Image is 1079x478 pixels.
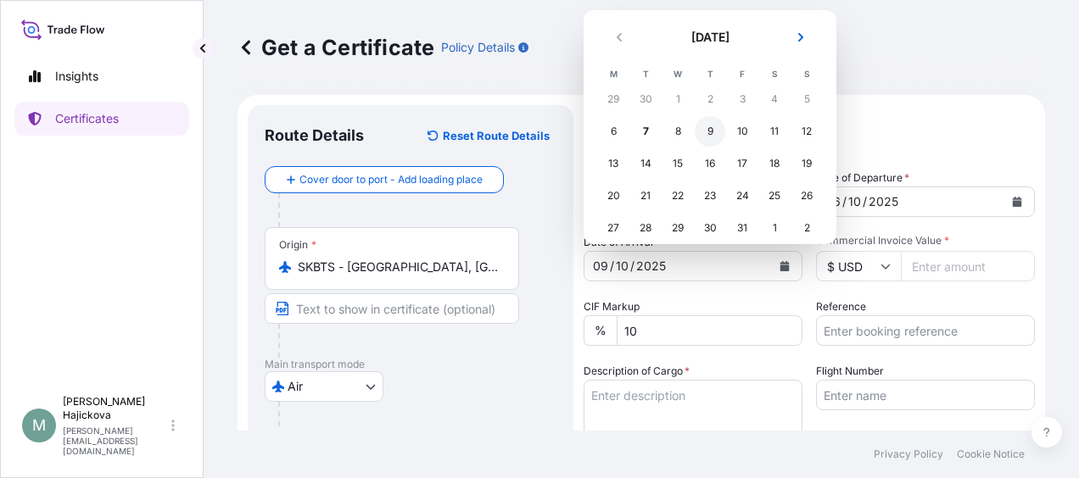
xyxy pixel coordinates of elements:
[791,64,823,83] th: S
[598,181,629,211] div: Monday 20 October 2025
[299,171,483,188] span: Cover door to port - Add loading place
[901,251,1035,281] input: Enter amount
[597,64,823,244] table: October 2025
[662,181,693,211] div: Wednesday 22 October 2025
[662,148,693,179] div: Wednesday 15 October 2025
[816,315,1035,346] input: Enter booking reference
[598,84,629,114] div: Monday 29 September 2025
[32,417,46,434] span: M
[727,213,758,243] div: Friday 31 October 2025
[727,84,758,114] div: Friday 3 October 2025
[816,170,909,186] span: Date of Departure
[630,116,661,147] div: Today, Tuesday 7 October 2025
[441,39,515,56] p: Policy Details
[759,84,790,114] div: Saturday 4 October 2025
[265,125,364,146] p: Route Details
[591,256,610,276] div: day,
[695,213,725,243] div: Thursday 30 October 2025
[279,238,316,252] div: Origin
[598,148,629,179] div: Monday 13 October 2025
[648,29,772,46] h2: [DATE]
[14,59,189,93] a: Insights
[727,148,758,179] div: Friday 17 October 2025
[695,84,725,114] div: Thursday 2 October 2025
[771,253,798,280] button: Calendar
[694,64,726,83] th: T
[597,64,629,83] th: M
[759,181,790,211] div: Saturday 25 October 2025
[443,127,550,144] p: Reset Route Details
[635,256,668,276] div: year,
[759,148,790,179] div: Saturday 18 October 2025
[695,116,725,147] div: Thursday 9 October 2025 selected
[791,181,822,211] div: Sunday 26 October 2025
[629,64,662,83] th: T
[63,395,168,422] p: [PERSON_NAME] Hajickova
[957,447,1025,461] a: Cookie Notice
[288,378,303,395] span: Air
[598,213,629,243] div: Monday 27 October 2025
[847,192,863,212] div: month,
[874,447,943,461] a: Privacy Policy
[791,116,822,147] div: Sunday 12 October 2025
[662,213,693,243] div: Wednesday 29 October 2025
[419,122,556,149] button: Reset Route Details
[791,213,822,243] div: Sunday 2 November 2025
[584,363,690,380] label: Description of Cargo
[598,116,629,147] div: Monday 6 October 2025, First available date
[662,116,693,147] div: Wednesday 8 October 2025
[759,116,790,147] div: Saturday 11 October 2025
[816,298,866,315] label: Reference
[610,256,614,276] div: /
[617,315,802,346] input: Enter percentage between 0 and 10%
[726,64,758,83] th: F
[1004,188,1031,215] button: Calendar
[791,148,822,179] div: Sunday 19 October 2025
[601,24,638,51] button: Previous
[630,256,635,276] div: /
[727,116,758,147] div: Friday 10 October 2025
[758,64,791,83] th: S
[842,192,847,212] div: /
[265,371,383,402] button: Select transport
[584,315,617,346] div: %
[265,166,504,193] button: Cover door to port - Add loading place
[816,380,1035,410] input: Enter name
[863,192,867,212] div: /
[759,213,790,243] div: Saturday 1 November 2025
[265,358,556,371] p: Main transport mode
[630,148,661,179] div: Tuesday 14 October 2025
[662,84,693,114] div: Wednesday 1 October 2025
[695,148,725,179] div: Thursday 16 October 2025
[662,64,694,83] th: W
[727,181,758,211] div: Friday 24 October 2025
[816,363,884,380] label: Flight Number
[63,425,168,456] p: [PERSON_NAME][EMAIL_ADDRESS][DOMAIN_NAME]
[630,181,661,211] div: Tuesday 21 October 2025
[265,293,519,324] input: Text to appear on certificate
[791,84,822,114] div: Sunday 5 October 2025
[584,10,836,244] section: Calendar
[614,256,630,276] div: month,
[782,24,819,51] button: Next
[630,84,661,114] div: Tuesday 30 September 2025
[238,34,434,61] p: Get a Certificate
[298,258,498,275] input: Origin
[867,192,900,212] div: year,
[584,298,640,315] label: CIF Markup
[597,24,823,244] div: October 2025
[695,181,725,211] div: Thursday 23 October 2025
[14,102,189,136] a: Certificates
[55,110,119,127] p: Certificates
[816,234,1035,247] span: Commercial Invoice Value
[630,213,661,243] div: Tuesday 28 October 2025
[55,68,98,85] p: Insights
